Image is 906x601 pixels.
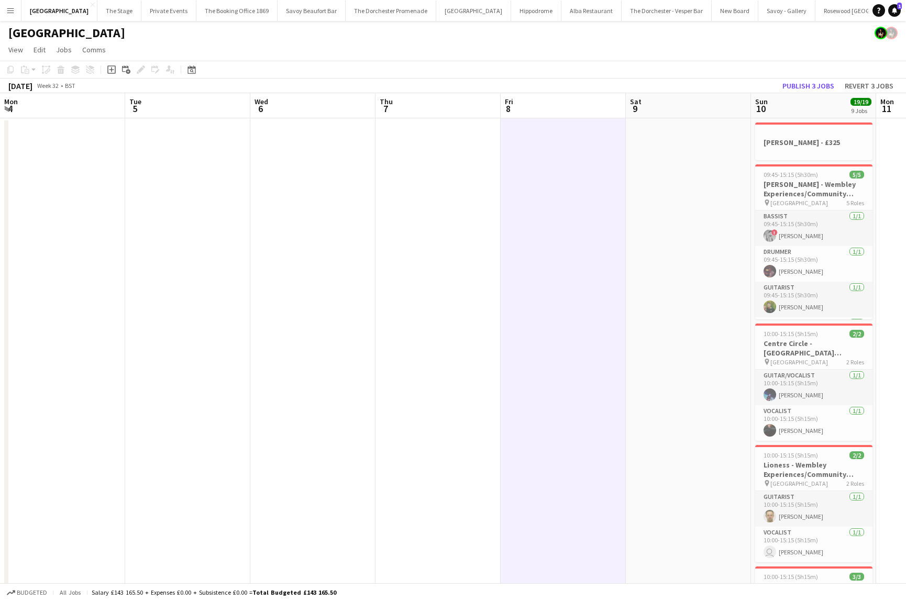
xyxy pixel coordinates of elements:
button: Savoy - Gallery [758,1,815,21]
span: Sun [755,97,768,106]
span: Total Budgeted £143 165.50 [252,588,336,596]
span: 7 [378,103,393,115]
span: All jobs [58,588,83,596]
span: Mon [4,97,18,106]
span: 1 [897,3,902,9]
button: [GEOGRAPHIC_DATA] [21,1,97,21]
app-job-card: 10:00-15:15 (5h15m)2/2Centre Circle - [GEOGRAPHIC_DATA] Experience/Community Shield [GEOGRAPHIC_D... [755,324,872,441]
span: Thu [380,97,393,106]
span: Mon [880,97,894,106]
span: 10:00-15:15 (5h15m) [764,573,818,581]
a: Comms [78,43,110,57]
span: [GEOGRAPHIC_DATA] [770,358,828,366]
h3: Lioness - Wembley Experiences/Community Shield [755,460,872,479]
span: 09:45-15:15 (5h30m) [764,171,818,179]
span: 6 [253,103,268,115]
span: 8 [503,103,513,115]
span: Budgeted [17,589,47,596]
app-card-role: Vocalist1/110:00-15:15 (5h15m)[PERSON_NAME] [755,405,872,441]
span: 2/2 [849,330,864,338]
span: 2 Roles [846,480,864,487]
app-card-role: Guitar/Vocalist1/110:00-15:15 (5h15m)[PERSON_NAME] [755,370,872,405]
button: Alba Restaurant [561,1,622,21]
h3: Centre Circle - [GEOGRAPHIC_DATA] Experience/Community Shield [755,339,872,358]
span: [GEOGRAPHIC_DATA] [770,199,828,207]
a: Edit [29,43,50,57]
span: Tue [129,97,141,106]
span: 2/2 [849,451,864,459]
button: Hippodrome [511,1,561,21]
h3: [PERSON_NAME] - Wembley Experiences/Community Shield [755,180,872,198]
span: 3/3 [849,573,864,581]
button: The Booking Office 1869 [196,1,278,21]
span: 11 [879,103,894,115]
app-user-avatar: Helena Debono [875,27,887,39]
button: New Board [712,1,758,21]
span: Week 32 [35,82,61,90]
span: 2 Roles [846,358,864,366]
button: Budgeted [5,587,49,598]
app-card-role: Keys1/1 [755,317,872,353]
div: [DATE] [8,81,32,91]
app-card-role: Bassist1/109:45-15:15 (5h30m)![PERSON_NAME] [755,210,872,246]
span: Wed [255,97,268,106]
button: Savoy Beaufort Bar [278,1,346,21]
span: 5/5 [849,171,864,179]
span: Fri [505,97,513,106]
button: [GEOGRAPHIC_DATA] [436,1,511,21]
span: 10:00-15:15 (5h15m) [764,451,818,459]
button: Private Events [141,1,196,21]
span: ! [771,229,778,236]
button: The Dorchester - Vesper Bar [622,1,712,21]
div: 9 Jobs [851,107,871,115]
span: Edit [34,45,46,54]
h1: [GEOGRAPHIC_DATA] [8,25,125,41]
h3: [PERSON_NAME] - £325 [755,138,872,147]
span: 10:00-15:15 (5h15m) [764,330,818,338]
button: Publish 3 jobs [778,79,838,93]
button: Revert 3 jobs [841,79,898,93]
app-card-role: Guitarist1/109:45-15:15 (5h30m)[PERSON_NAME] [755,282,872,317]
span: [GEOGRAPHIC_DATA] [770,480,828,487]
app-job-card: 09:45-15:15 (5h30m)5/5[PERSON_NAME] - Wembley Experiences/Community Shield [GEOGRAPHIC_DATA]5 Rol... [755,164,872,319]
app-card-role: Guitarist1/110:00-15:15 (5h15m)[PERSON_NAME] [755,491,872,527]
app-job-card: 10:00-15:15 (5h15m)2/2Lioness - Wembley Experiences/Community Shield [GEOGRAPHIC_DATA]2 RolesGuit... [755,445,872,562]
app-user-avatar: Helena Debono [885,27,898,39]
app-job-card: [PERSON_NAME] - £325 [755,123,872,160]
h3: Reps - Wembley Experiences [755,582,872,591]
a: View [4,43,27,57]
button: The Dorchester Promenade [346,1,436,21]
span: View [8,45,23,54]
span: 5 [128,103,141,115]
app-card-role: Vocalist1/110:00-15:15 (5h15m) [PERSON_NAME] [755,527,872,562]
span: 19/19 [850,98,871,106]
button: The Stage [97,1,141,21]
span: Sat [630,97,642,106]
span: 9 [628,103,642,115]
div: BST [65,82,75,90]
span: 4 [3,103,18,115]
span: Jobs [56,45,72,54]
app-card-role: Drummer1/109:45-15:15 (5h30m)[PERSON_NAME] [755,246,872,282]
span: 5 Roles [846,199,864,207]
span: Comms [82,45,106,54]
div: Salary £143 165.50 + Expenses £0.00 + Subsistence £0.00 = [92,588,336,596]
a: 1 [888,4,901,17]
span: 10 [754,103,768,115]
a: Jobs [52,43,76,57]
